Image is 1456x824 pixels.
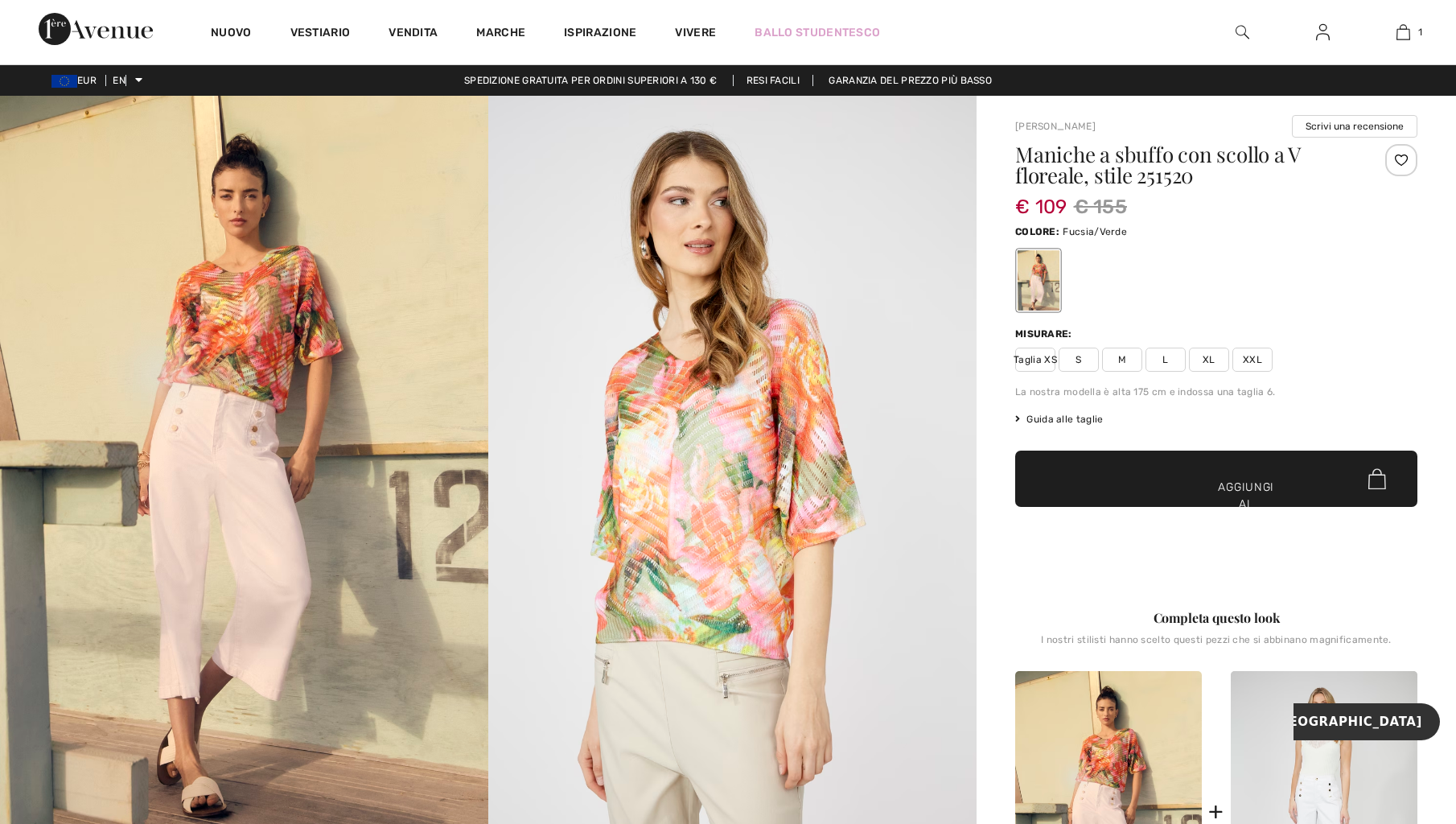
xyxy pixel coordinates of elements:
font: Maniche a sbuffo con scollo a V floreale, stile 251520 [1015,140,1300,189]
font: Vestiario [290,26,351,39]
font: Marche [476,26,525,39]
a: Marche [476,26,525,43]
font: Fucsia/Verde [1063,226,1127,237]
font: € 155 [1074,196,1128,218]
font: XXL [1243,354,1262,365]
font: I nostri stilisti hanno scelto questi pezzi che si abbinano magnificamente. [1041,634,1392,645]
font: Vendita [389,26,438,39]
font: Colore: [1015,226,1059,237]
font: EUR [77,75,97,86]
font: Vivere [675,26,716,39]
img: Bag.svg [1368,468,1386,489]
iframe: Apre un widget in cui puoi chattare con uno dei nostri agenti [1294,703,1440,744]
font: Nuovo [211,26,252,39]
font: Ballo studentesco [755,26,880,39]
font: Spedizione gratuita per ordini superiori a 130 € [464,75,717,86]
font: Misurare: [1015,328,1072,340]
a: Registrazione [1303,23,1343,43]
img: cerca nel sito web [1236,23,1249,42]
font: M [1118,354,1126,365]
font: EN [113,75,125,86]
a: Nuovo [211,26,252,43]
img: 1a Avenue [39,13,153,45]
font: Guida alle taglie [1026,414,1103,425]
font: Ispirazione [564,26,636,39]
font: € 109 [1015,196,1067,218]
img: Euro [51,75,77,88]
font: Scrivi una recensione [1306,121,1404,132]
a: Vendita [389,26,438,43]
a: Vestiario [290,26,351,43]
font: Completa questo look [1154,609,1280,626]
a: Ballo studentesco [755,24,880,41]
font: Garanzia del prezzo più basso [829,75,992,86]
div: Fucsia/Verde [1018,250,1059,311]
font: S [1076,354,1081,365]
a: Resi facili [733,75,813,86]
img: Le mie informazioni [1316,23,1330,42]
img: La mia borsa [1396,23,1410,42]
a: 1 [1363,23,1442,42]
font: La nostra modella è alta 175 cm e indossa una taglia 6. [1015,386,1276,398]
font: Taglia XS [1014,354,1057,365]
font: Aggiungi al carrello [1216,479,1277,529]
a: Garanzia del prezzo più basso [816,75,1005,86]
font: 1 [1418,27,1422,38]
a: [PERSON_NAME] [1015,121,1096,132]
font: L [1162,354,1168,365]
font: Resi facili [747,75,800,86]
font: XL [1203,354,1215,365]
a: Spedizione gratuita per ordini superiori a 130 € [451,75,730,86]
a: Vivere [675,24,716,41]
button: Scrivi una recensione [1292,115,1417,138]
